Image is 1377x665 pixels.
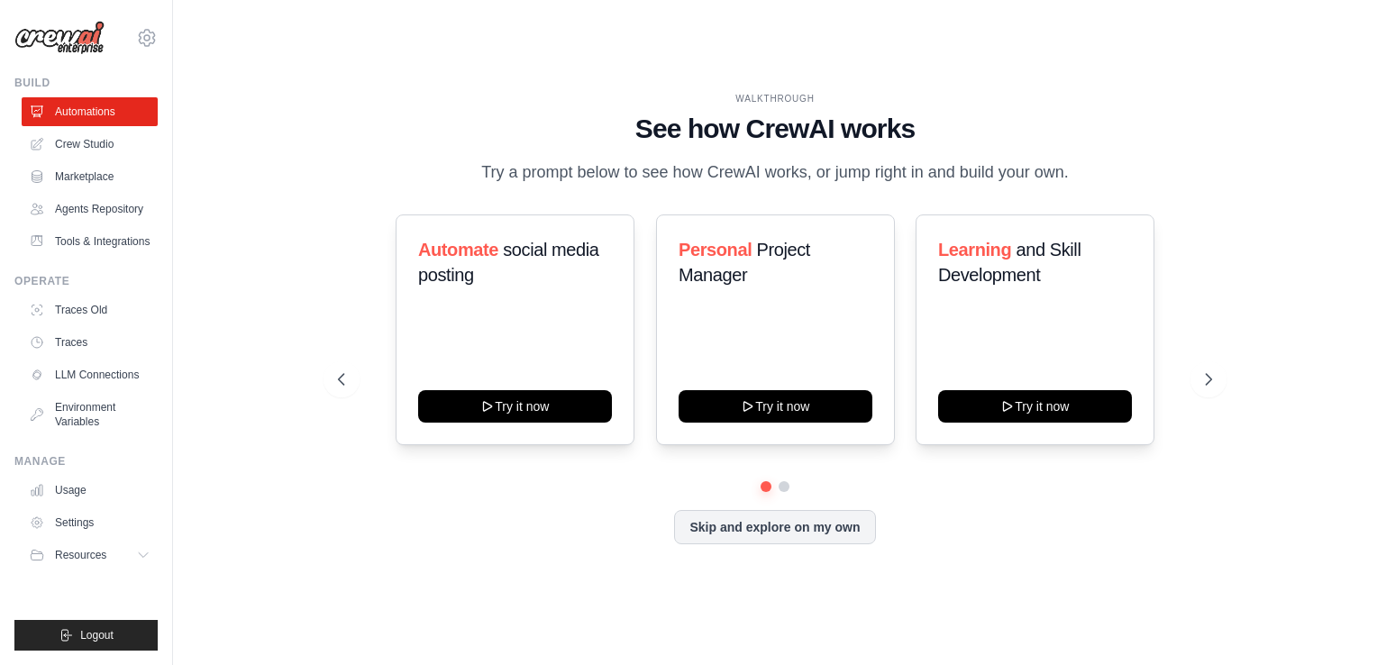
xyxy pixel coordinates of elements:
div: WALKTHROUGH [338,92,1212,105]
a: Usage [22,476,158,505]
button: Logout [14,620,158,651]
button: Skip and explore on my own [674,510,875,544]
a: Agents Repository [22,195,158,223]
div: Manage [14,454,158,469]
img: Logo [14,21,105,55]
p: Try a prompt below to see how CrewAI works, or jump right in and build your own. [472,159,1078,186]
span: Logout [80,628,114,642]
a: LLM Connections [22,360,158,389]
span: Resources [55,548,106,562]
a: Traces Old [22,296,158,324]
a: Traces [22,328,158,357]
span: social media posting [418,240,599,285]
h1: See how CrewAI works [338,113,1212,145]
a: Environment Variables [22,393,158,436]
span: Learning [938,240,1011,260]
button: Try it now [938,390,1132,423]
div: Operate [14,274,158,288]
button: Try it now [679,390,872,423]
a: Marketplace [22,162,158,191]
a: Tools & Integrations [22,227,158,256]
a: Settings [22,508,158,537]
button: Resources [22,541,158,569]
span: Project Manager [679,240,810,285]
div: Build [14,76,158,90]
span: Personal [679,240,752,260]
a: Crew Studio [22,130,158,159]
button: Try it now [418,390,612,423]
a: Automations [22,97,158,126]
span: Automate [418,240,498,260]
